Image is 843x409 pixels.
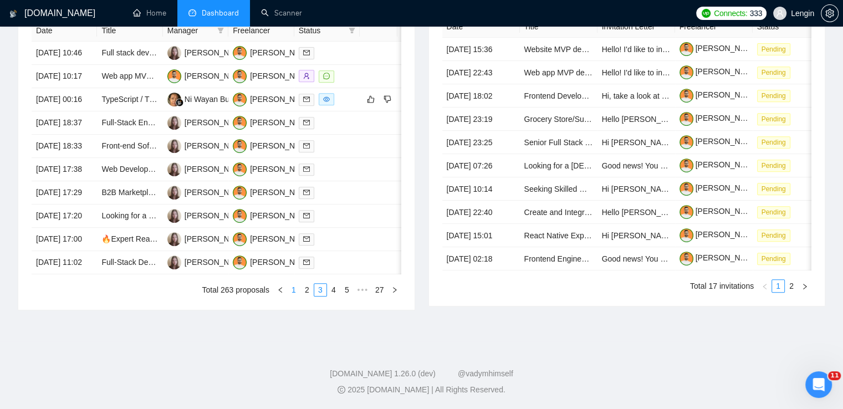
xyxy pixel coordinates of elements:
[167,48,248,57] a: NB[PERSON_NAME]
[679,137,759,146] a: [PERSON_NAME]
[323,73,330,79] span: message
[757,67,790,79] span: Pending
[97,204,162,228] td: Looking for a Full-Stack Developer - Custom B2B Product Display Platform
[442,224,520,247] td: [DATE] 15:01
[679,183,759,192] a: [PERSON_NAME]
[250,47,314,59] div: [PERSON_NAME]
[97,88,162,111] td: TypeScript / TDD / React / Redux / Jest Developer
[287,283,300,296] li: 1
[32,181,97,204] td: [DATE] 17:29
[97,251,162,274] td: Full-Stack Developer for Internal Dashboard (React + Node.js + GraphQL)
[346,22,357,39] span: filter
[772,280,784,292] a: 1
[384,95,391,104] span: dislike
[167,116,181,130] img: NB
[101,188,389,197] a: B2B Marketplace MVP Developer – Logistics, Inventory, AI, and Vendor Integrations
[679,89,693,103] img: c1NLmzrk-0pBZjOo1nLSJnOz0itNHKTdmMHAt8VIsLFzaWqqsJDJtcFyV3OYvrqgu3
[679,159,693,172] img: c1NLmzrk-0pBZjOo1nLSJnOz0itNHKTdmMHAt8VIsLFzaWqqsJDJtcFyV3OYvrqgu3
[303,259,310,265] span: mail
[299,24,344,37] span: Status
[757,229,790,242] span: Pending
[167,209,181,223] img: NB
[679,252,693,265] img: c1NLmzrk-0pBZjOo1nLSJnOz0itNHKTdmMHAt8VIsLFzaWqqsJDJtcFyV3OYvrqgu3
[679,253,759,262] a: [PERSON_NAME]
[101,95,274,104] a: TypeScript / TDD / React / Redux / Jest Developer
[167,164,248,173] a: NB[PERSON_NAME]
[442,154,520,177] td: [DATE] 07:26
[9,5,17,23] img: logo
[185,116,248,129] div: [PERSON_NAME]
[757,161,795,170] a: Pending
[757,136,790,149] span: Pending
[679,205,693,219] img: c1NLmzrk-0pBZjOo1nLSJnOz0itNHKTdmMHAt8VIsLFzaWqqsJDJtcFyV3OYvrqgu3
[757,183,790,195] span: Pending
[679,182,693,196] img: c1NLmzrk-0pBZjOo1nLSJnOz0itNHKTdmMHAt8VIsLFzaWqqsJDJtcFyV3OYvrqgu3
[233,162,247,176] img: TM
[250,70,314,82] div: [PERSON_NAME]
[323,96,330,103] span: eye
[757,68,795,76] a: Pending
[762,283,768,290] span: left
[442,201,520,224] td: [DATE] 22:40
[749,7,762,19] span: 333
[798,279,811,293] button: right
[250,93,314,105] div: [PERSON_NAME]
[828,371,841,380] span: 11
[303,96,310,103] span: mail
[330,369,436,378] a: [DOMAIN_NAME] 1.26.0 (dev)
[303,119,310,126] span: mail
[233,139,247,153] img: TM
[679,114,759,122] a: [PERSON_NAME]
[349,27,355,34] span: filter
[250,233,314,245] div: [PERSON_NAME]
[250,186,314,198] div: [PERSON_NAME]
[679,65,693,79] img: c1NLmzrk-0pBZjOo1nLSJnOz0itNHKTdmMHAt8VIsLFzaWqqsJDJtcFyV3OYvrqgu3
[167,139,181,153] img: NB
[354,283,371,296] li: Next 5 Pages
[679,90,759,99] a: [PERSON_NAME]
[520,131,597,154] td: Senior Full Stack Developer
[757,137,795,146] a: Pending
[9,384,834,396] div: 2025 [DOMAIN_NAME] | All Rights Reserved.
[97,42,162,65] td: Full stack developer - Node, Typescript, Nest, React
[675,16,753,38] th: Freelancer
[520,38,597,61] td: Website MVP development in Webflow
[821,9,839,18] a: setting
[520,84,597,108] td: Frontend Developer (React/Next)
[757,44,795,53] a: Pending
[303,189,310,196] span: mail
[679,44,759,53] a: [PERSON_NAME]
[679,207,759,216] a: [PERSON_NAME]
[185,233,248,245] div: [PERSON_NAME]
[338,386,345,393] span: copyright
[167,186,181,200] img: NB
[32,158,97,181] td: [DATE] 17:38
[303,236,310,242] span: mail
[185,140,248,152] div: [PERSON_NAME]
[388,283,401,296] li: Next Page
[233,255,247,269] img: TM
[32,228,97,251] td: [DATE] 17:00
[520,247,597,270] td: Frontend Engineer (React) - Build the OS for Content!
[805,371,832,398] iframe: Intercom live chat
[250,256,314,268] div: [PERSON_NAME]
[101,211,359,220] a: Looking for a Full-Stack Developer - Custom B2B Product Display Platform
[757,113,790,125] span: Pending
[524,231,762,240] a: React Native Expert for AI-Powered Pregnancy App (3D Avatar + AR)
[314,283,327,296] li: 3
[524,68,621,77] a: Web app MVP development
[233,94,314,103] a: TM[PERSON_NAME]
[228,20,294,42] th: Freelancer
[167,257,248,266] a: NB[PERSON_NAME]
[32,65,97,88] td: [DATE] 10:17
[32,135,97,158] td: [DATE] 18:33
[524,254,709,263] a: Frontend Engineer (React) - Build the OS for Content!
[188,9,196,17] span: dashboard
[314,284,326,296] a: 3
[101,141,278,150] a: Front-end Software engineer Or full Stack Engineer
[757,90,790,102] span: Pending
[757,231,795,239] a: Pending
[167,71,248,80] a: TM[PERSON_NAME]
[679,228,693,242] img: c1NLmzrk-0pBZjOo1nLSJnOz0itNHKTdmMHAt8VIsLFzaWqqsJDJtcFyV3OYvrqgu3
[340,283,354,296] li: 5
